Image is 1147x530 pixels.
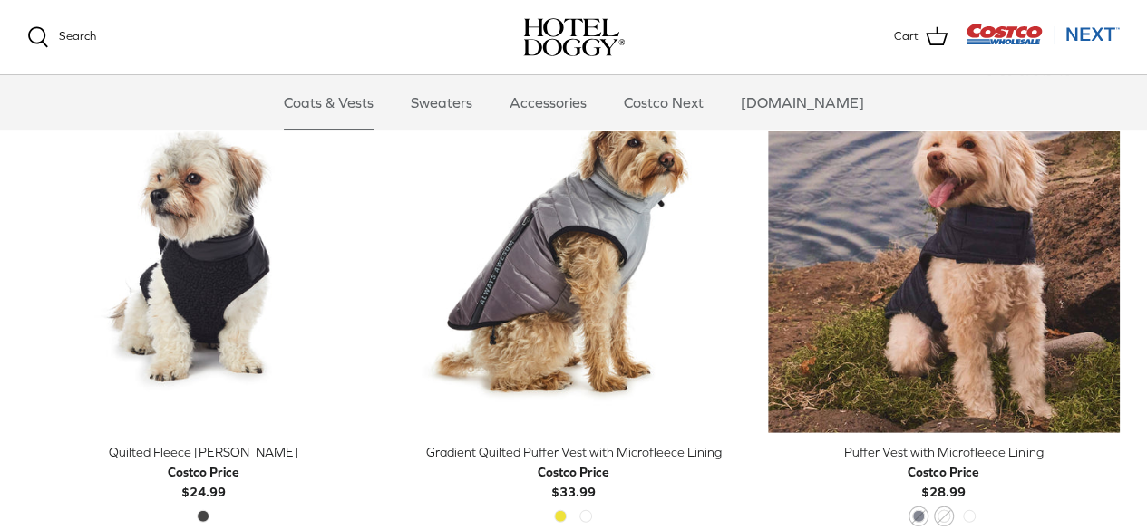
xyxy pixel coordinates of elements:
[538,462,609,499] b: $33.99
[608,75,720,130] a: Costco Next
[908,462,979,482] div: Costco Price
[538,462,609,482] div: Costco Price
[27,81,379,432] a: Quilted Fleece Melton Vest
[27,26,96,48] a: Search
[27,442,379,503] a: Quilted Fleece [PERSON_NAME] Costco Price$24.99
[908,462,979,499] b: $28.99
[894,25,948,49] a: Cart
[394,75,489,130] a: Sweaters
[966,23,1120,45] img: Costco Next
[493,75,603,130] a: Accessories
[523,18,625,56] a: hoteldoggy.com hoteldoggycom
[768,81,1120,432] a: Puffer Vest with Microfleece Lining
[397,442,749,503] a: Gradient Quilted Puffer Vest with Microfleece Lining Costco Price$33.99
[397,81,749,432] a: Gradient Quilted Puffer Vest with Microfleece Lining
[523,18,625,56] img: hoteldoggycom
[168,462,239,482] div: Costco Price
[267,75,390,130] a: Coats & Vests
[768,442,1120,503] a: Puffer Vest with Microfleece Lining Costco Price$28.99
[724,75,880,130] a: [DOMAIN_NAME]
[168,462,239,499] b: $24.99
[27,442,379,462] div: Quilted Fleece [PERSON_NAME]
[59,29,96,43] span: Search
[397,442,749,462] div: Gradient Quilted Puffer Vest with Microfleece Lining
[768,442,1120,462] div: Puffer Vest with Microfleece Lining
[966,34,1120,48] a: Visit Costco Next
[894,27,919,46] span: Cart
